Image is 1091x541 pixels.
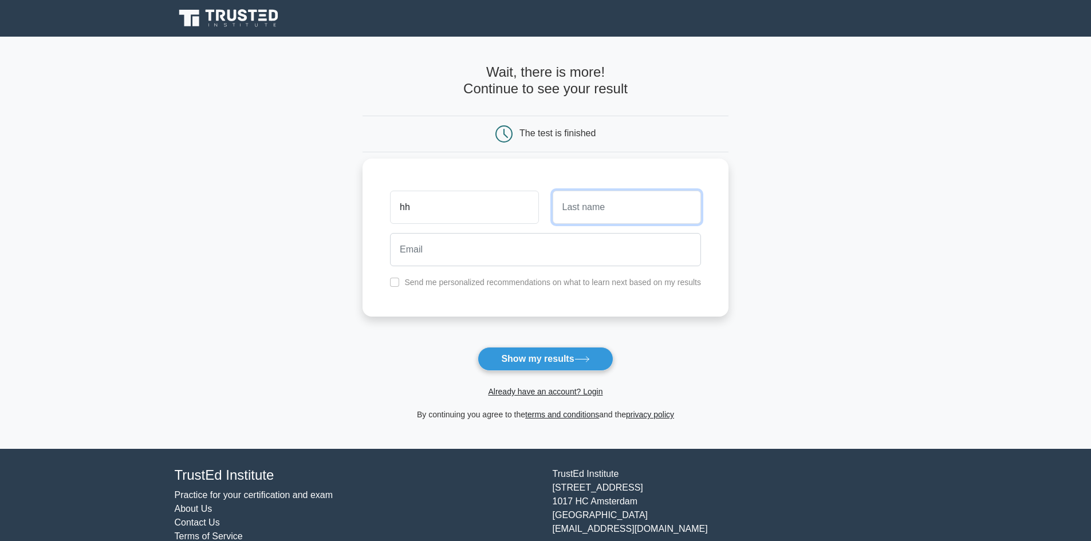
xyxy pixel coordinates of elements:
input: First name [390,191,538,224]
div: By continuing you agree to the and the [356,408,735,421]
a: privacy policy [626,410,674,419]
a: Practice for your certification and exam [175,490,333,500]
button: Show my results [478,347,613,371]
a: terms and conditions [525,410,599,419]
a: Terms of Service [175,531,243,541]
input: Last name [553,191,701,224]
label: Send me personalized recommendations on what to learn next based on my results [404,278,701,287]
h4: TrustEd Institute [175,467,539,484]
a: Contact Us [175,518,220,527]
a: About Us [175,504,212,514]
input: Email [390,233,701,266]
a: Already have an account? Login [488,387,602,396]
div: The test is finished [519,128,596,138]
h4: Wait, there is more! Continue to see your result [363,64,728,97]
